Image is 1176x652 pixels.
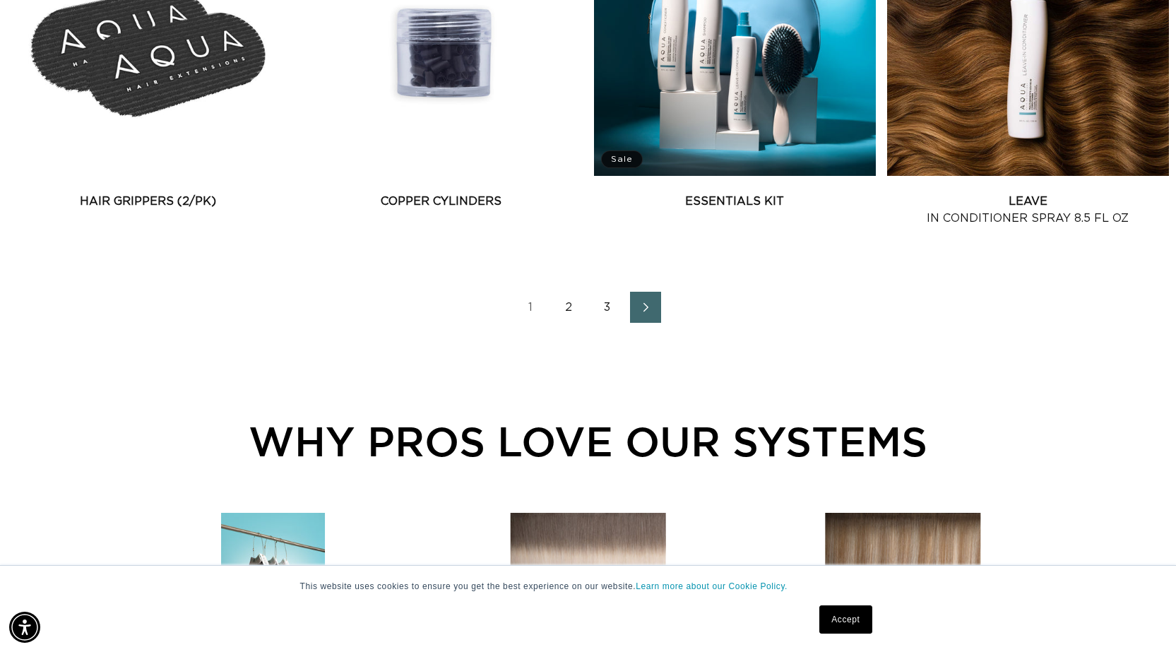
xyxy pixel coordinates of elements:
p: This website uses cookies to ensure you get the best experience on our website. [300,580,877,593]
a: Copper Cylinders [300,193,582,210]
a: Page 3 [592,292,623,323]
a: Leave In Conditioner Spray 8.5 fl oz [887,193,1169,227]
iframe: Chat Widget [1105,584,1176,652]
div: WHY PROS LOVE OUR SYSTEMS [85,410,1091,472]
a: Page 1 [516,292,547,323]
a: Learn more about our Cookie Policy. [636,581,788,591]
a: Next page [630,292,661,323]
div: Accessibility Menu [9,612,40,643]
a: Essentials Kit [594,193,876,210]
a: Accept [819,605,872,634]
nav: Pagination [7,292,1169,323]
a: Hair Grippers (2/pk) [7,193,289,210]
a: Page 2 [554,292,585,323]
